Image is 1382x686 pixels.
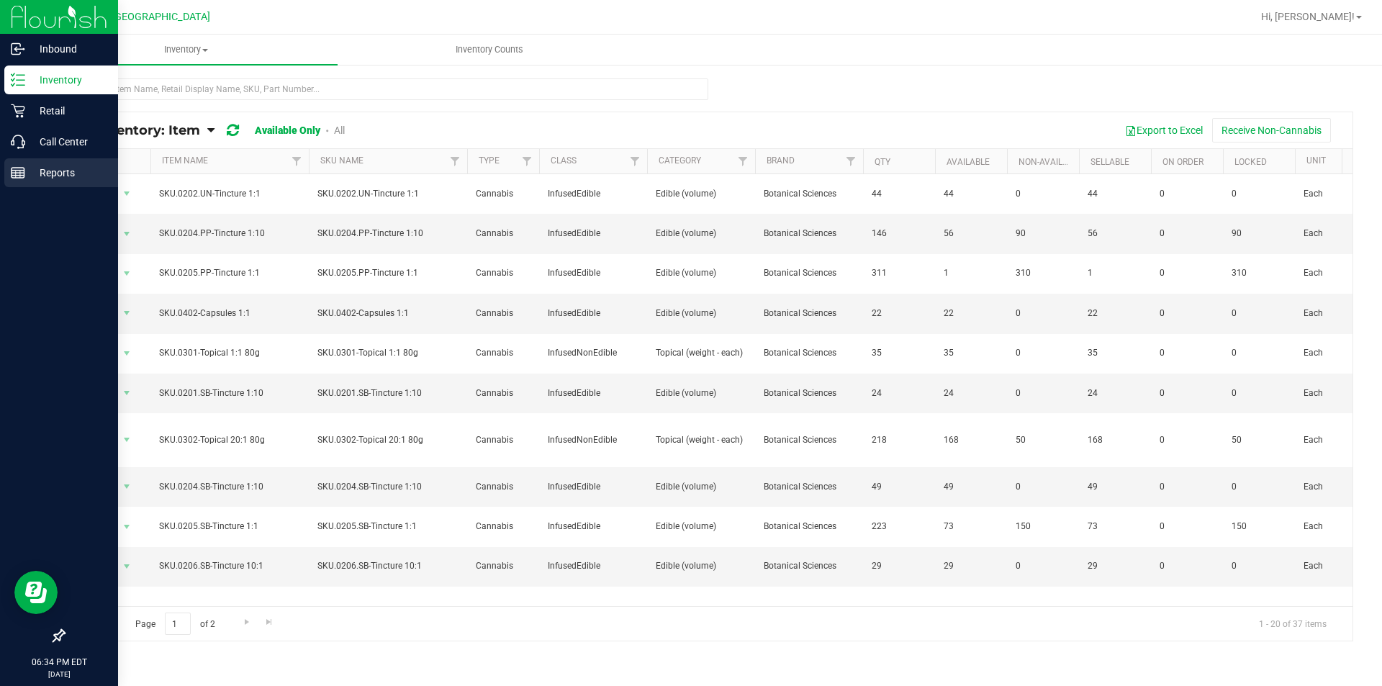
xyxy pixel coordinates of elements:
span: Botanical Sciences [764,187,854,201]
span: Cannabis [476,520,530,533]
a: Unit [1306,155,1326,166]
a: All [334,125,345,136]
span: Cannabis [476,227,530,240]
span: Botanical Sciences [764,346,854,360]
span: 29 [872,559,926,573]
span: 0 [1160,480,1214,494]
span: select [118,303,136,323]
p: Retail [25,102,112,119]
span: SKU.0204.PP-Tincture 1:10 [317,227,459,240]
span: 0 [1016,346,1070,360]
span: 73 [1088,520,1142,533]
span: 44 [944,187,998,201]
a: Item Name [162,155,208,166]
a: Filter [731,149,755,173]
span: 0 [1160,433,1214,447]
span: 1 - 20 of 37 items [1247,613,1338,634]
span: 49 [1088,480,1142,494]
span: 150 [1016,520,1070,533]
span: Botanical Sciences [764,520,854,533]
a: Filter [285,149,309,173]
span: select [118,263,136,284]
span: 0 [1016,559,1070,573]
p: Inbound [25,40,112,58]
span: Cannabis [476,433,530,447]
span: 49 [944,480,998,494]
span: Each [1304,307,1358,320]
span: InfusedEdible [548,227,638,240]
span: Edible (volume) [656,307,746,320]
a: Brand [767,155,795,166]
span: 0 [1160,307,1214,320]
span: select [118,430,136,450]
a: On Order [1162,157,1203,167]
span: 0 [1016,187,1070,201]
span: SKU.0204.SB-Tincture 1:10 [159,480,300,494]
span: 311 [872,266,926,280]
p: [DATE] [6,669,112,680]
span: Cannabis [476,187,530,201]
span: Botanical Sciences [764,307,854,320]
span: InfusedNonEdible [548,346,638,360]
span: Topical (weight - each) [656,346,746,360]
span: Botanical Sciences [764,227,854,240]
span: 0 [1160,559,1214,573]
span: 90 [1016,227,1070,240]
span: Botanical Sciences [764,480,854,494]
span: Cannabis [476,480,530,494]
span: 310 [1232,266,1286,280]
span: 168 [944,433,998,447]
span: Each [1304,480,1358,494]
a: Sellable [1090,157,1129,167]
span: SKU.0302-Topical 20:1 80g [159,433,300,447]
span: select [118,603,136,623]
a: Category [659,155,701,166]
span: 44 [1088,187,1142,201]
iframe: Resource center [14,571,58,614]
span: SKU.0301-Topical 1:1 80g [159,346,300,360]
span: InfusedEdible [548,307,638,320]
span: SKU.0205.PP-Tincture 1:1 [317,266,459,280]
span: InfusedEdible [548,387,638,400]
span: 0 [1016,480,1070,494]
span: 56 [1088,227,1142,240]
a: Filter [623,149,647,173]
span: Cannabis [476,307,530,320]
span: 0 [1160,520,1214,533]
span: GA2 - [GEOGRAPHIC_DATA] [83,11,210,23]
span: SKU.0202.UN-Tincture 1:1 [159,187,300,201]
span: 44 [872,187,926,201]
span: 1 [1088,266,1142,280]
span: Each [1304,266,1358,280]
span: 22 [872,307,926,320]
span: 0 [1232,187,1286,201]
a: Available Only [255,125,320,136]
span: SKU.0204.PP-Tincture 1:10 [159,227,300,240]
span: Botanical Sciences [764,559,854,573]
span: 73 [944,520,998,533]
a: Type [479,155,500,166]
span: 0 [1160,187,1214,201]
span: SKU.0206.SB-Tincture 10:1 [159,559,300,573]
span: 0 [1160,266,1214,280]
span: Each [1304,227,1358,240]
span: 0 [1160,387,1214,400]
span: Edible (volume) [656,187,746,201]
span: SKU.0301-Topical 1:1 80g [317,346,459,360]
span: 35 [1088,346,1142,360]
a: All Inventory: Item [75,122,207,138]
span: 29 [944,559,998,573]
p: Call Center [25,133,112,150]
span: Cannabis [476,387,530,400]
span: SKU.0205.SB-Tincture 1:1 [159,520,300,533]
span: 0 [1160,227,1214,240]
span: select [118,224,136,244]
a: Filter [515,149,539,173]
span: 24 [872,387,926,400]
span: 0 [1160,346,1214,360]
span: SKU.0201.SB-Tincture 1:10 [317,387,459,400]
span: SKU.0302-Topical 20:1 80g [317,433,459,447]
a: Filter [839,149,863,173]
span: select [118,184,136,204]
span: SKU.0201.SB-Tincture 1:10 [159,387,300,400]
